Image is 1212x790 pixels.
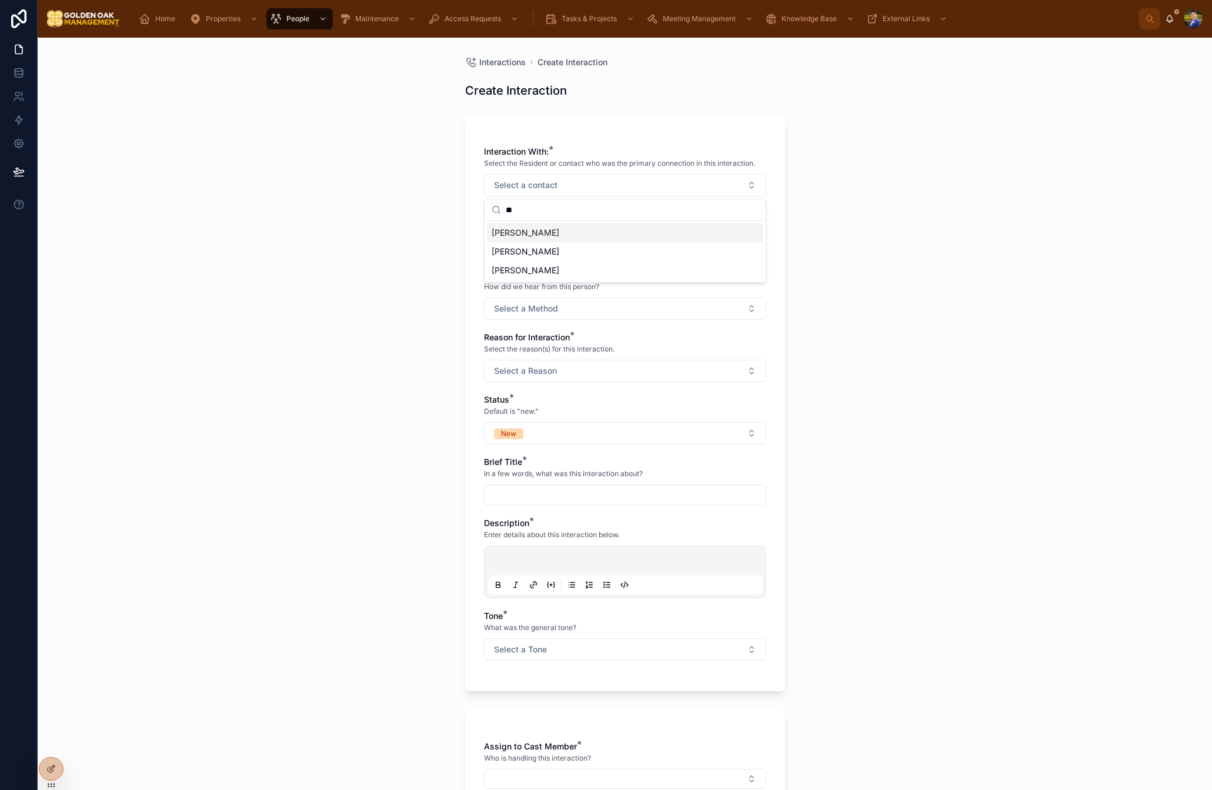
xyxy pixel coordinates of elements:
[206,14,241,24] span: Properties
[501,429,516,439] div: New
[47,9,120,28] img: App logo
[863,8,953,29] a: External Links
[537,56,607,68] a: Create Interaction
[484,407,539,416] span: Default is "new."
[479,56,526,68] span: Interactions
[186,8,264,29] a: Properties
[484,518,529,528] span: Description
[485,221,766,282] div: Suggestions
[494,179,557,191] span: Select a contact
[445,14,501,24] span: Access Requests
[484,638,766,661] button: Select Button
[484,754,591,763] span: Who is handling this interaction?
[335,8,422,29] a: Maintenance
[484,530,620,540] span: Enter details about this interaction below.
[562,14,617,24] span: Tasks & Projects
[782,14,837,24] span: Knowledge Base
[135,8,183,29] a: Home
[465,56,526,68] a: Interactions
[484,332,570,342] span: Reason for Interaction
[484,611,503,621] span: Tone
[286,14,309,24] span: People
[643,8,759,29] a: Meeting Management
[484,623,576,632] span: What was the general tone?
[155,14,175,24] span: Home
[663,14,736,24] span: Meeting Management
[492,227,559,239] span: [PERSON_NAME]
[465,82,567,99] h1: Create Interaction
[425,8,525,29] a: Access Requests
[494,644,547,655] span: Select a Tone
[129,6,1139,32] div: scrollable content
[484,146,549,156] span: Interaction With:
[492,246,559,257] span: [PERSON_NAME]
[484,469,643,478] span: In a few words, what was this interaction about?
[484,422,766,444] button: Select Button
[542,8,640,29] a: Tasks & Projects
[355,14,399,24] span: Maintenance
[484,769,766,789] button: Select Button
[484,394,509,404] span: Status
[883,14,930,24] span: External Links
[762,8,860,29] a: Knowledge Base
[494,303,558,314] span: Select a Method
[484,741,577,751] span: Assign to Cast Member
[484,457,522,467] span: Brief Title
[484,174,766,196] button: Select Button
[484,344,615,354] span: Select the reason(s) for this interaction.
[494,365,557,377] span: Select a Reason
[492,265,559,276] span: [PERSON_NAME]
[484,297,766,320] button: Select Button
[484,282,599,292] span: How did we hear from this person?
[484,360,766,382] button: Select Button
[266,8,333,29] a: People
[484,159,755,168] span: Select the Resident or contact who was the primary connection in this interaction.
